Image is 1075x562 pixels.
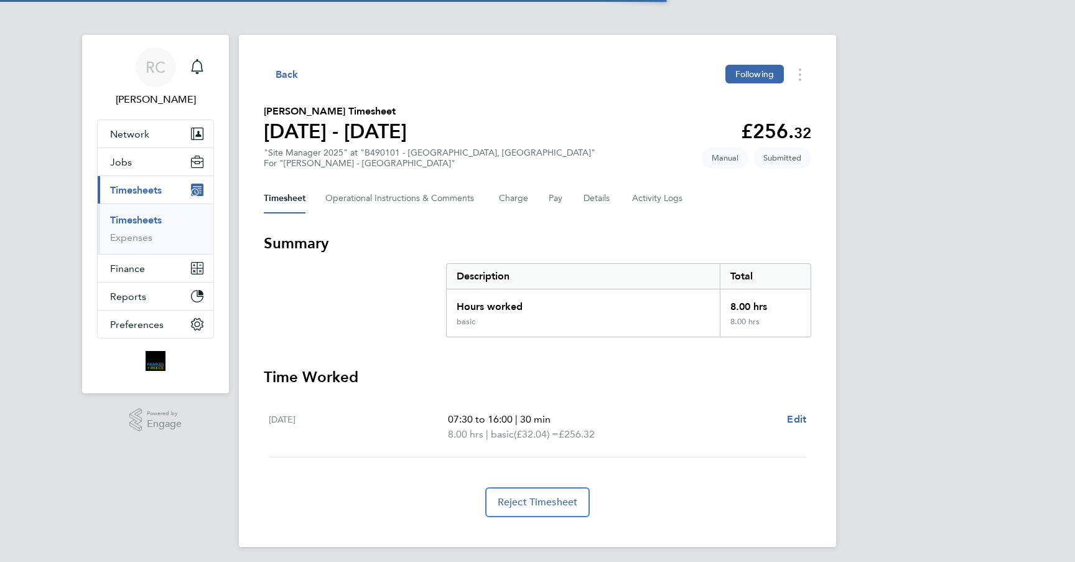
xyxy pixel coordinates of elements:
div: "Site Manager 2025" at "B490101 - [GEOGRAPHIC_DATA], [GEOGRAPHIC_DATA]" [264,148,595,169]
h2: [PERSON_NAME] Timesheet [264,104,407,119]
span: This timesheet is Submitted. [753,148,811,168]
span: Network [110,128,149,140]
h3: Time Worked [264,367,811,387]
span: | [515,413,518,425]
span: (£32.04) = [514,428,559,440]
app-decimal: £256. [741,119,811,143]
button: Activity Logs [632,184,684,213]
button: Preferences [98,311,213,338]
button: Network [98,120,213,148]
nav: Main navigation [82,35,229,393]
span: Preferences [110,319,164,330]
div: Summary [446,263,811,337]
a: Timesheets [110,214,162,226]
span: Finance [110,263,145,274]
span: 8.00 hrs [448,428,483,440]
span: Robyn Clarke [97,92,214,107]
span: RC [146,59,165,75]
button: Charge [499,184,529,213]
div: 8.00 hrs [720,317,811,337]
span: Jobs [110,156,132,168]
div: [DATE] [269,412,448,442]
span: Powered by [147,408,182,419]
button: Operational Instructions & Comments [325,184,479,213]
span: 07:30 to 16:00 [448,413,513,425]
button: Back [264,67,299,82]
div: Total [720,264,811,289]
button: Finance [98,255,213,282]
button: Timesheet [264,184,305,213]
section: Timesheet [264,233,811,517]
span: Reject Timesheet [498,496,578,508]
a: Edit [787,412,806,427]
div: Timesheets [98,204,213,254]
a: Powered byEngage [129,408,182,432]
button: Following [725,65,784,83]
span: basic [491,427,514,442]
div: 8.00 hrs [720,289,811,317]
span: Back [276,67,299,82]
span: Reports [110,291,146,302]
button: Reports [98,283,213,310]
span: 32 [794,124,811,142]
a: Expenses [110,232,152,243]
span: | [486,428,488,440]
span: Timesheets [110,184,162,196]
button: Details [584,184,612,213]
span: 30 min [520,413,551,425]
img: bromak-logo-retina.png [146,351,165,371]
h1: [DATE] - [DATE] [264,119,407,144]
button: Jobs [98,148,213,176]
button: Reject Timesheet [485,487,590,517]
button: Timesheets [98,176,213,204]
button: Pay [549,184,564,213]
span: Edit [787,413,806,425]
span: Following [735,68,774,80]
span: This timesheet was manually created. [702,148,748,168]
div: For "[PERSON_NAME] - [GEOGRAPHIC_DATA]" [264,158,595,169]
div: Hours worked [447,289,720,317]
button: Timesheets Menu [789,65,811,84]
a: RC[PERSON_NAME] [97,47,214,107]
div: basic [457,317,475,327]
h3: Summary [264,233,811,253]
div: Description [447,264,720,289]
span: £256.32 [559,428,595,440]
span: Engage [147,419,182,429]
a: Go to home page [97,351,214,371]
